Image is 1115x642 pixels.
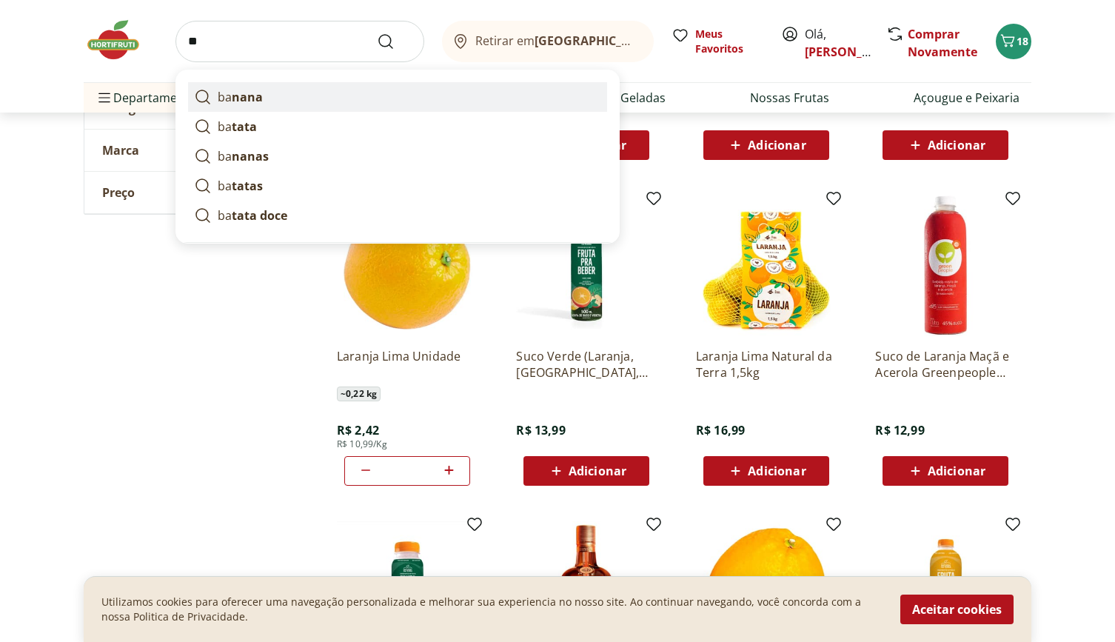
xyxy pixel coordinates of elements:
[695,27,763,56] span: Meus Favoritos
[805,44,901,60] a: [PERSON_NAME]
[232,178,263,194] strong: tatas
[84,18,158,62] img: Hortifruti
[218,118,257,136] p: ba
[442,21,654,62] button: Retirar em[GEOGRAPHIC_DATA]/[GEOGRAPHIC_DATA]
[337,438,387,450] span: R$ 10,99/Kg
[672,27,763,56] a: Meus Favoritos
[703,456,829,486] button: Adicionar
[750,89,829,107] a: Nossas Frutas
[805,25,871,61] span: Olá,
[188,141,607,171] a: bananas
[96,80,113,116] button: Menu
[928,139,985,151] span: Adicionar
[1017,34,1028,48] span: 18
[232,148,269,164] strong: nanas
[218,88,263,106] p: ba
[218,207,287,224] p: ba
[696,195,837,336] img: Laranja Lima Natural da Terra 1,5kg
[516,422,565,438] span: R$ 13,99
[337,387,381,401] span: ~ 0,22 kg
[377,33,412,50] button: Submit Search
[748,139,806,151] span: Adicionar
[996,24,1031,59] button: Carrinho
[914,89,1019,107] a: Açougue e Peixaria
[232,207,287,224] strong: tata doce
[569,465,626,477] span: Adicionar
[101,595,883,624] p: Utilizamos cookies para oferecer uma navegação personalizada e melhorar sua experiencia no nosso ...
[232,89,263,105] strong: nana
[875,348,1016,381] a: Suco de Laranja Maçã e Acerola Greenpeople 500ml
[188,171,607,201] a: batatas
[188,82,607,112] a: banana
[102,143,139,158] span: Marca
[696,348,837,381] a: Laranja Lima Natural da Terra 1,5kg
[516,348,657,381] a: Suco Verde (Laranja, [GEOGRAPHIC_DATA], Couve, Maça e [GEOGRAPHIC_DATA]) 500ml
[875,422,924,438] span: R$ 12,99
[516,195,657,336] img: Suco Verde (Laranja, Hortelã, Couve, Maça e Gengibre) 500ml
[218,177,263,195] p: ba
[703,130,829,160] button: Adicionar
[337,422,379,438] span: R$ 2,42
[875,195,1016,336] img: Suco de Laranja Maçã e Acerola Greenpeople 500ml
[188,201,607,230] a: batata doce
[748,465,806,477] span: Adicionar
[883,130,1008,160] button: Adicionar
[102,185,135,200] span: Preço
[523,456,649,486] button: Adicionar
[188,112,607,141] a: batata
[84,172,307,213] button: Preço
[928,465,985,477] span: Adicionar
[337,348,478,381] a: Laranja Lima Unidade
[535,33,784,49] b: [GEOGRAPHIC_DATA]/[GEOGRAPHIC_DATA]
[84,130,307,171] button: Marca
[908,26,977,60] a: Comprar Novamente
[175,21,424,62] input: search
[475,34,639,47] span: Retirar em
[96,80,202,116] span: Departamentos
[696,422,745,438] span: R$ 16,99
[232,118,257,135] strong: tata
[218,147,269,165] p: ba
[883,456,1008,486] button: Adicionar
[337,195,478,336] img: Laranja Lima Unidade
[900,595,1014,624] button: Aceitar cookies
